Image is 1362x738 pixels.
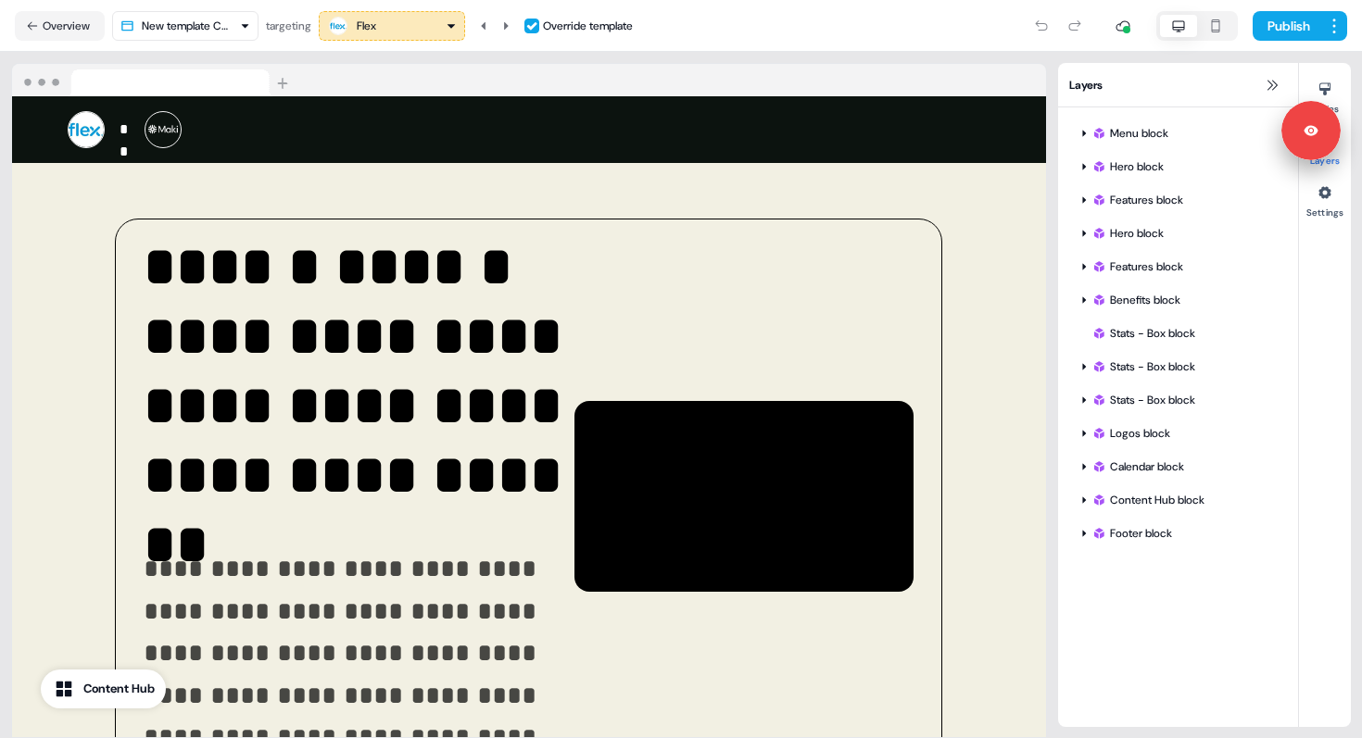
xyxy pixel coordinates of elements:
div: Content Hub block [1069,485,1287,515]
div: Stats - Box block [1069,352,1287,382]
div: Features block [1069,185,1287,215]
div: Content Hub block [1091,491,1280,509]
button: Publish [1253,11,1321,41]
div: Benefits block [1069,285,1287,315]
div: Benefits block [1091,291,1280,309]
div: Calendar block [1091,457,1280,476]
div: Stats - Box block [1091,324,1280,343]
div: Stats - Box block [1091,391,1280,409]
div: Menu block [1091,124,1280,143]
div: Calendar block [1069,452,1287,482]
button: Settings [1299,178,1351,219]
div: Footer block [1091,524,1280,543]
div: Content Hub [83,680,155,698]
div: Hero block [1091,157,1280,176]
img: Browser topbar [12,64,296,97]
div: Stats - Box block [1069,385,1287,415]
button: Overview [15,11,105,41]
div: targeting [266,17,311,35]
div: Menu block [1069,119,1287,148]
div: Logos block [1069,419,1287,448]
button: Content Hub [41,669,166,708]
button: Flex [319,11,465,41]
div: Logos block [1091,424,1280,443]
div: Features block [1091,191,1280,209]
div: Stats - Box block [1091,357,1280,376]
div: Flex [357,17,376,35]
button: Styles [1299,74,1351,115]
div: Layers [1058,63,1298,107]
div: Footer block [1069,519,1287,548]
div: Features block [1091,257,1280,276]
div: Override template [543,17,633,35]
div: Hero block [1069,152,1287,181]
div: Hero block [1091,224,1280,243]
div: Features block [1069,252,1287,281]
div: New template Copy [142,17,233,35]
div: Hero block [1069,219,1287,248]
div: Stats - Box block [1069,319,1287,348]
